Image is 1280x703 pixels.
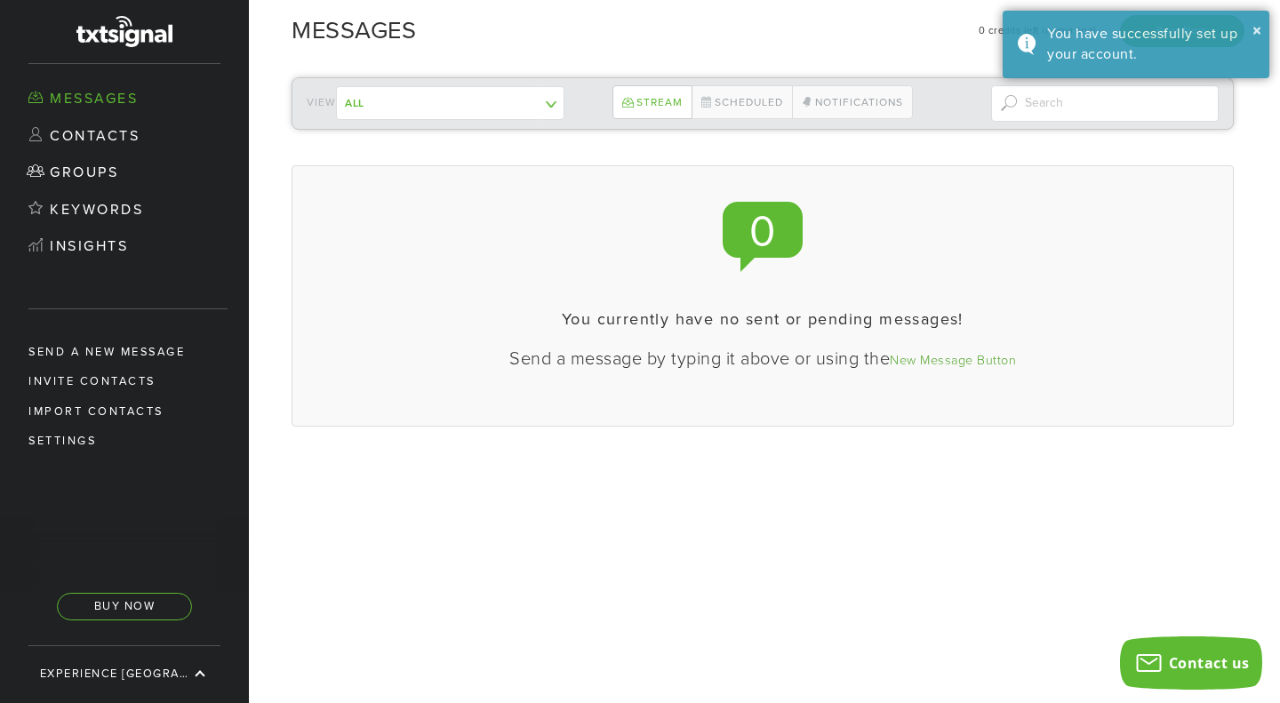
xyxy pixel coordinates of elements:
a: Buy Now [57,593,192,620]
div: You have successfully set up your account. [1047,24,1256,65]
div: 0 [723,202,803,258]
a: New Message Button [890,353,1016,368]
a: Stream [612,85,692,119]
input: Search [991,85,1220,122]
h4: You currently have no sent or pending messages! [328,311,1197,329]
button: × [1252,19,1261,44]
div: 0 credits left in your trial. [979,24,1100,38]
p: Send a message by typing it above or using the [328,337,1197,381]
div: View [307,86,535,120]
button: Contact us [1120,636,1262,690]
a: Notifications [792,85,913,119]
span: Contact us [1169,653,1250,673]
a: Scheduled [692,85,793,119]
